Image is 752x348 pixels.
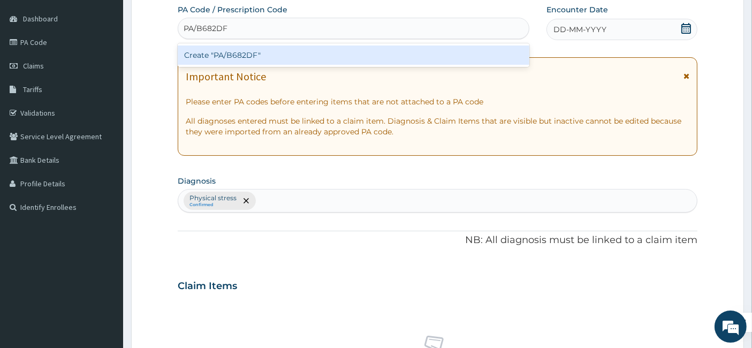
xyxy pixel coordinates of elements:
[23,14,58,24] span: Dashboard
[178,176,216,186] label: Diagnosis
[178,46,530,65] div: Create "PA/B682DF"
[546,4,608,15] label: Encounter Date
[178,4,287,15] label: PA Code / Prescription Code
[176,5,201,31] div: Minimize live chat window
[62,105,148,214] span: We're online!
[56,60,180,74] div: Chat with us now
[20,54,43,80] img: d_794563401_company_1708531726252_794563401
[178,233,698,247] p: NB: All diagnosis must be linked to a claim item
[553,24,606,35] span: DD-MM-YYYY
[23,61,44,71] span: Claims
[186,116,690,137] p: All diagnoses entered must be linked to a claim item. Diagnosis & Claim Items that are visible bu...
[5,233,204,271] textarea: Type your message and hit 'Enter'
[186,96,690,107] p: Please enter PA codes before entering items that are not attached to a PA code
[186,71,266,82] h1: Important Notice
[23,85,42,94] span: Tariffs
[178,281,237,292] h3: Claim Items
